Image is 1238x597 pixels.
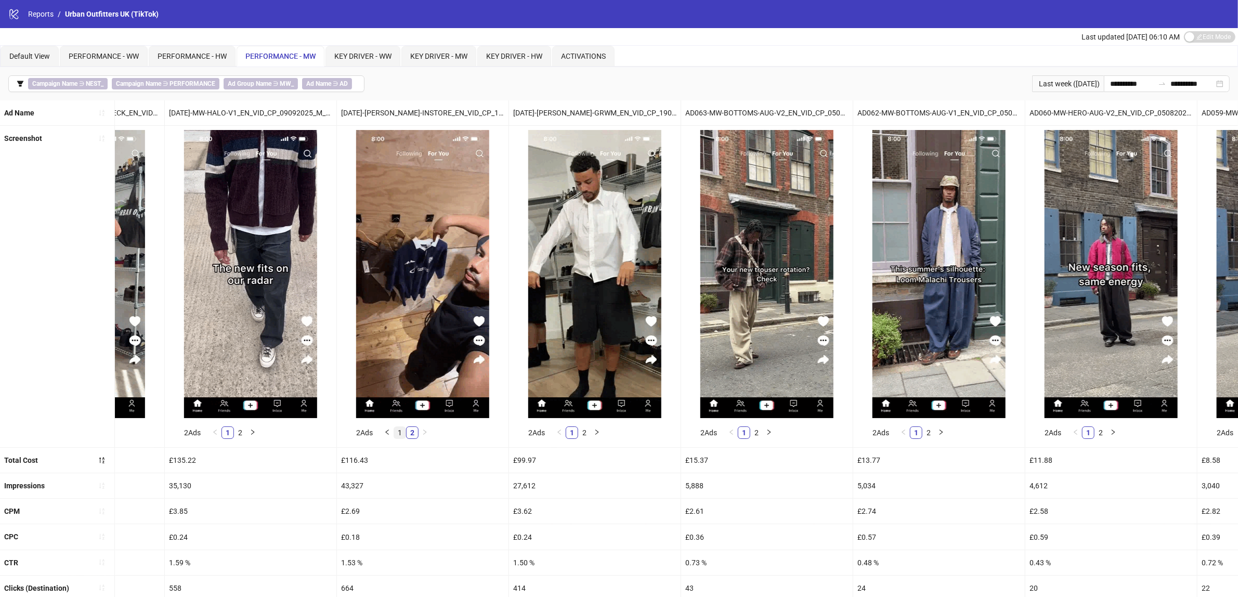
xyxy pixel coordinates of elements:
li: Next Page [419,426,431,439]
li: Next Page [246,426,259,439]
div: £3.62 [509,499,681,524]
div: Last week ([DATE]) [1032,75,1104,92]
button: Campaign Name ∋ NEST_Campaign Name ∋ PERFORMANCEAd Group Name ∋ MW_Ad Name ∋ AD [8,75,364,92]
button: left [725,426,738,439]
span: left [212,429,218,435]
span: Urban Outfitters UK (TikTok) [65,10,159,18]
span: right [766,429,772,435]
a: 2 [751,427,762,438]
b: Total Cost [4,456,38,464]
button: right [246,426,259,439]
span: PERFORMANCE - MW [245,52,316,60]
div: 1.50 % [509,550,681,575]
div: AD060-MW-HERO-AUG-V2_EN_VID_CP_05082025_M_CC_SC24_USP10_MW [1025,100,1197,125]
button: left [1070,426,1082,439]
li: 2 [234,426,246,439]
button: right [591,426,603,439]
span: KEY DRIVER - HW [486,52,542,60]
span: ∋ [224,78,298,89]
span: ∋ [112,78,219,89]
b: Ad Group Name [228,80,271,87]
a: 1 [222,427,233,438]
span: sort-ascending [98,584,106,591]
img: Screenshot 1843705574363698 [528,130,661,418]
div: £135.22 [165,448,336,473]
span: ACTIVATIONS [561,52,606,60]
li: 2 [750,426,763,439]
li: Previous Page [553,426,566,439]
li: Previous Page [209,426,221,439]
a: 1 [566,427,578,438]
div: AD063-MW-BOTTOMS-AUG-V2_EN_VID_CP_05082025_M_CC_SC24_USP11_MW [681,100,853,125]
span: filter [17,80,24,87]
div: £2.61 [681,499,853,524]
div: £0.36 [681,524,853,549]
div: £13.77 [853,448,1025,473]
div: £3.85 [165,499,336,524]
li: Next Page [1107,426,1119,439]
div: £11.88 [1025,448,1197,473]
div: [DATE]-MW-HALO-V1_EN_VID_CP_09092025_M_CC_SC24_USP4_MW [165,100,336,125]
button: right [935,426,947,439]
span: PERFORMANCE - HW [158,52,227,60]
li: Next Page [935,426,947,439]
span: sort-ascending [98,559,106,566]
span: right [938,429,944,435]
div: 0.48 % [853,550,1025,575]
div: [DATE]-[PERSON_NAME]-GRWM_EN_VID_CP_19092025_M_NSN_SC12_USP7_MW [509,100,681,125]
span: to [1158,80,1166,88]
button: right [1107,426,1119,439]
b: Ad Name [306,80,331,87]
span: left [728,429,735,435]
span: sort-ascending [98,135,106,142]
li: 1 [1082,426,1094,439]
li: 2 [1094,426,1107,439]
a: 1 [910,427,922,438]
div: £2.58 [1025,499,1197,524]
span: 2 Ads [1217,429,1233,437]
li: 1 [738,426,750,439]
li: Previous Page [897,426,910,439]
li: Previous Page [725,426,738,439]
span: 2 Ads [356,429,373,437]
span: PERFORMANCE - WW [69,52,139,60]
div: 0.73 % [681,550,853,575]
a: 2 [923,427,934,438]
li: 1 [910,426,922,439]
div: £15.37 [681,448,853,473]
a: 1 [738,427,750,438]
div: 1.53 % [337,550,509,575]
button: right [763,426,775,439]
span: left [1073,429,1079,435]
span: sort-ascending [98,533,106,540]
div: £0.24 [509,524,681,549]
span: ∋ [302,78,352,89]
button: left [897,426,910,439]
b: MW_ [280,80,294,87]
a: 2 [407,427,418,438]
b: AD [340,80,348,87]
div: [DATE]-[PERSON_NAME]-INSTORE_EN_VID_CP_19092025_M_NSN_SC12_USP11_MW [337,100,509,125]
button: left [553,426,566,439]
b: Ad Name [4,109,34,117]
li: 1 [394,426,406,439]
span: right [594,429,600,435]
div: 5,034 [853,473,1025,498]
div: 5,888 [681,473,853,498]
span: left [901,429,907,435]
li: / [58,8,61,20]
li: Next Page [591,426,603,439]
li: Next Page [763,426,775,439]
b: Screenshot [4,134,42,142]
img: Screenshot 1841072619328561 [700,130,833,418]
button: left [381,426,394,439]
img: Screenshot 1843695274231970 [356,130,489,418]
li: Previous Page [1070,426,1082,439]
div: 43,327 [337,473,509,498]
div: £2.74 [853,499,1025,524]
li: Previous Page [381,426,394,439]
span: 2 Ads [184,429,201,437]
span: Default View [9,52,50,60]
span: 2 Ads [1045,429,1061,437]
a: 1 [394,427,406,438]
